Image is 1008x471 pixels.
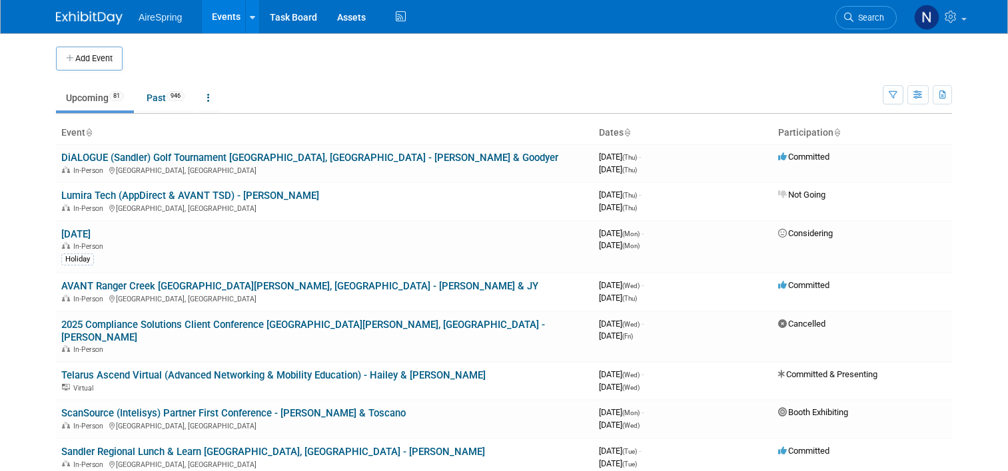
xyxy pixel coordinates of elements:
[642,407,644,417] span: -
[62,460,70,467] img: In-Person Event
[56,85,134,110] a: Upcoming81
[642,280,644,290] span: -
[139,12,182,23] span: AireSpring
[622,154,637,161] span: (Thu)
[61,369,486,381] a: Telarus Ascend Virtual (Advanced Networking & Mobility Education) - Hailey & [PERSON_NAME]
[778,190,825,200] span: Not Going
[778,319,825,329] span: Cancelled
[61,152,558,164] a: DiALOGUE (Sandler) Golf Tournament [GEOGRAPHIC_DATA], [GEOGRAPHIC_DATA] - [PERSON_NAME] & Goodyer
[73,460,107,469] span: In-Person
[599,319,644,329] span: [DATE]
[778,407,848,417] span: Booth Exhibiting
[599,240,640,250] span: [DATE]
[639,152,641,162] span: -
[639,190,641,200] span: -
[622,333,633,340] span: (Fri)
[61,293,588,303] div: [GEOGRAPHIC_DATA], [GEOGRAPHIC_DATA]
[599,369,644,379] span: [DATE]
[914,5,939,30] img: Natalie Pyron
[622,242,640,249] span: (Mon)
[599,331,633,341] span: [DATE]
[778,446,829,456] span: Committed
[624,127,630,138] a: Sort by Start Date
[833,127,840,138] a: Sort by Participation Type
[622,230,640,237] span: (Mon)
[622,384,640,391] span: (Wed)
[622,448,637,455] span: (Tue)
[56,122,594,144] th: Event
[109,91,124,101] span: 81
[594,122,773,144] th: Dates
[62,166,70,173] img: In-Person Event
[61,420,588,430] div: [GEOGRAPHIC_DATA], [GEOGRAPHIC_DATA]
[599,190,641,200] span: [DATE]
[61,253,94,265] div: Holiday
[778,369,877,379] span: Committed & Presenting
[62,295,70,301] img: In-Person Event
[599,152,641,162] span: [DATE]
[62,242,70,249] img: In-Person Event
[853,13,884,23] span: Search
[62,384,70,391] img: Virtual Event
[778,152,829,162] span: Committed
[599,420,640,430] span: [DATE]
[599,202,637,212] span: [DATE]
[73,204,107,213] span: In-Person
[622,422,640,429] span: (Wed)
[61,164,588,175] div: [GEOGRAPHIC_DATA], [GEOGRAPHIC_DATA]
[61,190,319,202] a: Lumira Tech (AppDirect & AVANT TSD) - [PERSON_NAME]
[622,166,637,174] span: (Thu)
[73,345,107,354] span: In-Person
[62,204,70,211] img: In-Person Event
[622,409,640,416] span: (Mon)
[599,164,637,174] span: [DATE]
[73,295,107,303] span: In-Person
[778,280,829,290] span: Committed
[599,407,644,417] span: [DATE]
[622,371,640,379] span: (Wed)
[622,192,637,199] span: (Thu)
[73,422,107,430] span: In-Person
[639,446,641,456] span: -
[622,295,637,302] span: (Thu)
[61,319,545,343] a: 2025 Compliance Solutions Client Conference [GEOGRAPHIC_DATA][PERSON_NAME], [GEOGRAPHIC_DATA] - [...
[642,228,644,238] span: -
[599,293,637,303] span: [DATE]
[137,85,195,110] a: Past946
[642,319,644,329] span: -
[622,460,637,468] span: (Tue)
[642,369,644,379] span: -
[62,422,70,428] img: In-Person Event
[56,47,123,71] button: Add Event
[773,122,952,144] th: Participation
[73,242,107,251] span: In-Person
[61,280,538,292] a: AVANT Ranger Creek [GEOGRAPHIC_DATA][PERSON_NAME], [GEOGRAPHIC_DATA] - [PERSON_NAME] & JY
[56,11,123,25] img: ExhibitDay
[599,228,644,238] span: [DATE]
[61,446,485,458] a: Sandler Regional Lunch & Learn [GEOGRAPHIC_DATA], [GEOGRAPHIC_DATA] - [PERSON_NAME]
[62,345,70,352] img: In-Person Event
[622,282,640,289] span: (Wed)
[167,91,185,101] span: 946
[599,446,641,456] span: [DATE]
[61,407,406,419] a: ScanSource (Intelisys) Partner First Conference - [PERSON_NAME] & Toscano
[61,202,588,213] div: [GEOGRAPHIC_DATA], [GEOGRAPHIC_DATA]
[778,228,833,238] span: Considering
[61,458,588,469] div: [GEOGRAPHIC_DATA], [GEOGRAPHIC_DATA]
[622,204,637,212] span: (Thu)
[835,6,897,29] a: Search
[599,280,644,290] span: [DATE]
[622,321,640,328] span: (Wed)
[85,127,92,138] a: Sort by Event Name
[61,228,91,240] a: [DATE]
[599,458,637,468] span: [DATE]
[73,166,107,175] span: In-Person
[599,382,640,392] span: [DATE]
[73,384,97,392] span: Virtual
